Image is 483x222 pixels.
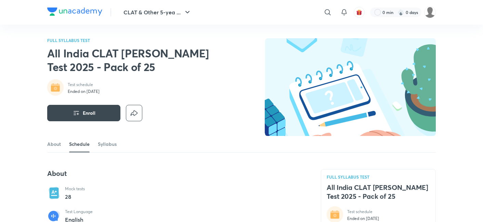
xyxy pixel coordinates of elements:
[327,175,430,179] p: FULL SYLLABUS TEST
[47,38,222,42] p: FULL SYLLABUS TEST
[47,136,61,152] a: About
[327,183,430,201] h4: All India CLAT [PERSON_NAME] Test 2025 - Pack of 25
[98,136,117,152] a: Syllabus
[65,209,93,214] p: Test Language
[47,8,102,16] img: Company Logo
[47,8,102,17] a: Company Logo
[424,6,436,18] img: Basudha
[354,7,365,18] button: avatar
[356,9,362,15] img: avatar
[69,136,90,152] a: Schedule
[347,209,379,214] p: Test schedule
[68,82,100,87] p: Test schedule
[47,105,120,121] button: Enroll
[65,193,85,201] p: 28
[47,46,222,74] h2: All India CLAT [PERSON_NAME] Test 2025 - Pack of 25
[68,89,100,94] p: Ended on [DATE]
[83,110,95,116] span: Enroll
[119,5,196,19] button: CLAT & Other 5-yea ...
[397,9,404,16] img: streak
[347,216,379,221] p: Ended on [DATE]
[47,169,304,178] h4: About
[65,186,85,192] p: Mock tests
